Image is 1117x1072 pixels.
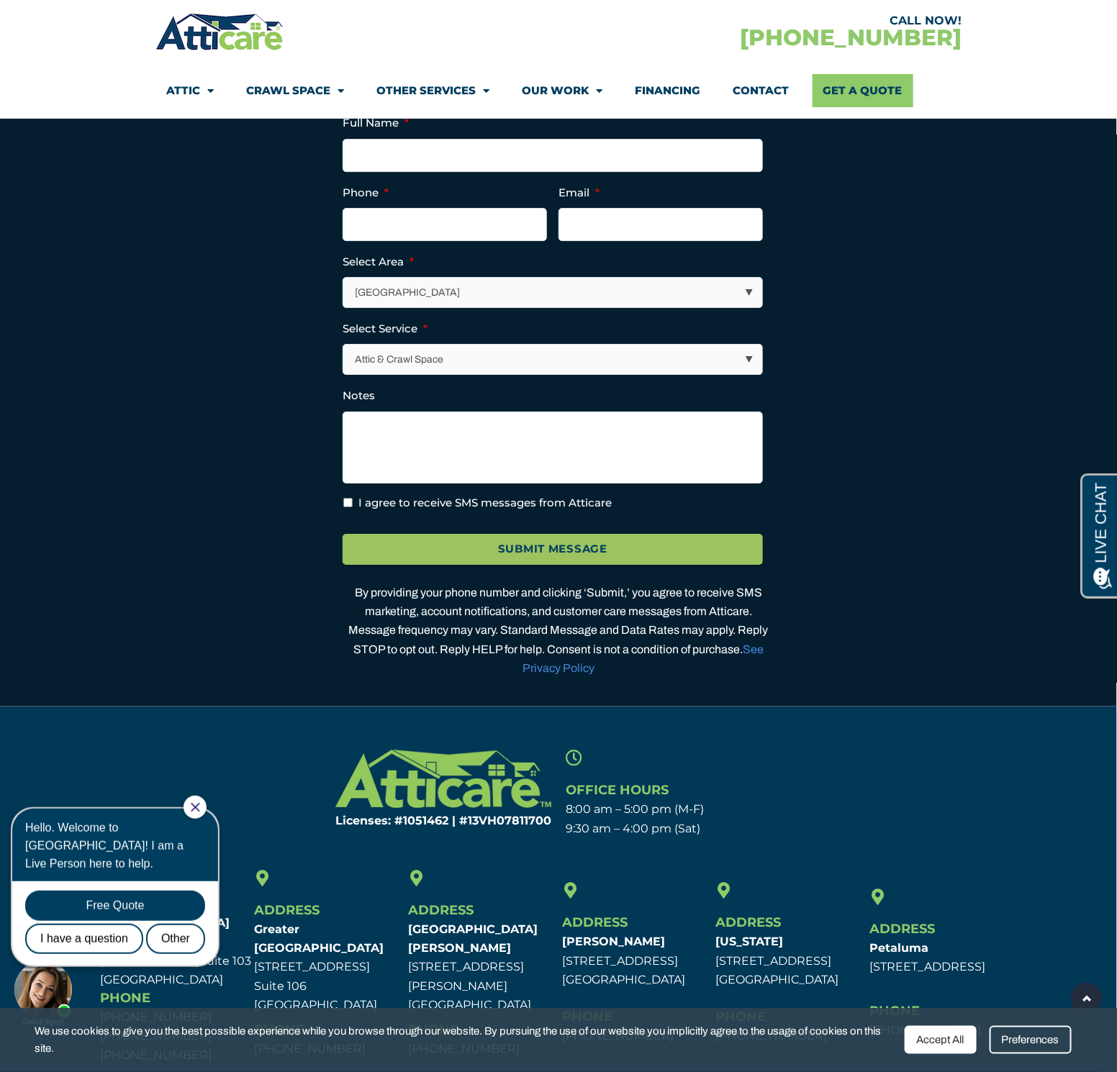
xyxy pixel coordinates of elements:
[7,794,238,1029] iframe: Chat Invitation
[294,815,552,827] h6: Licenses: #1051462 | #13VH078117​00
[716,932,863,989] p: [STREET_ADDRESS] [GEOGRAPHIC_DATA]
[376,74,489,107] a: Other Services
[905,1026,977,1054] div: Accept All
[343,583,774,678] div: By providing your phone number and clicking ‘Submit,’ you agree to receive SMS marketing, account...
[870,939,1017,977] p: [STREET_ADDRESS]
[990,1026,1072,1054] div: Preferences
[254,922,384,955] b: Greater [GEOGRAPHIC_DATA]
[562,935,665,948] b: [PERSON_NAME]
[716,935,784,948] b: [US_STATE]
[343,186,389,200] label: Phone
[246,74,344,107] a: Crawl Space
[813,74,913,107] a: Get A Quote
[870,1003,921,1019] span: Phone
[558,15,962,27] div: CALL NOW!
[408,920,555,1014] p: [STREET_ADDRESS][PERSON_NAME] [GEOGRAPHIC_DATA]
[343,255,414,269] label: Select Area
[558,186,600,200] label: Email
[733,74,789,107] a: Contact
[566,782,669,798] span: Office Hours
[254,920,401,1014] p: [STREET_ADDRESS] Suite 106 [GEOGRAPHIC_DATA]
[35,1022,894,1058] span: We use cookies to give you the best possible experience while you browse through our website. By ...
[166,74,214,107] a: Attic
[870,941,929,955] b: Petaluma
[166,74,951,107] nav: Menu
[566,800,824,838] p: 8:00 am – 5:00 pm (M-F) 9:30 am – 4:00 pm (Sat)
[408,922,538,955] b: [GEOGRAPHIC_DATA][PERSON_NAME]
[358,495,612,512] label: I agree to receive SMS messages from Atticare
[343,116,409,130] label: Full Name
[635,74,700,107] a: Financing
[562,914,628,930] span: Address
[870,921,936,937] span: Address
[343,322,428,336] label: Select Service
[343,389,375,403] label: Notes
[716,914,782,930] span: Address
[562,932,709,989] p: [STREET_ADDRESS] [GEOGRAPHIC_DATA]
[408,902,474,918] span: Address
[523,643,764,674] a: See Privacy Policy
[254,902,320,918] span: Address
[522,74,602,107] a: Our Work
[35,12,116,29] span: Opens a chat window
[343,534,763,565] input: Submit Message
